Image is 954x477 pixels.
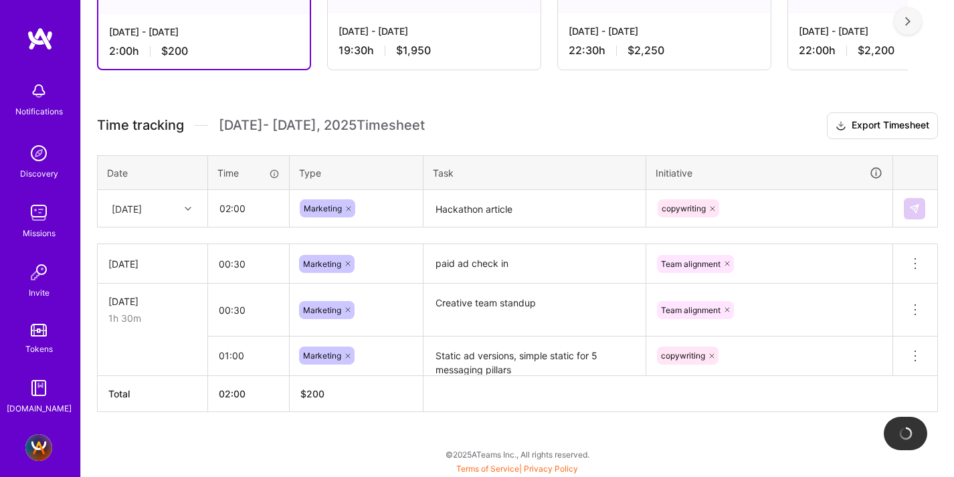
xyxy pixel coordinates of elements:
span: | [456,464,578,474]
div: Time [217,166,280,180]
span: Marketing [303,351,341,361]
span: $200 [161,44,188,58]
i: icon Download [836,119,846,133]
img: tokens [31,324,47,337]
div: [DATE] [108,294,197,308]
input: HH:MM [208,292,289,328]
span: Marketing [303,259,341,269]
span: copywriting [662,203,706,213]
div: null [904,198,927,219]
img: right [905,17,911,26]
span: Team alignment [661,259,721,269]
div: [DATE] - [DATE] [339,24,530,38]
th: 02:00 [208,375,290,411]
i: icon Chevron [185,205,191,212]
th: Date [98,155,208,190]
div: [DATE] [108,257,197,271]
img: discovery [25,140,52,167]
div: Initiative [656,165,883,181]
span: Team alignment [661,305,721,315]
span: Marketing [304,203,342,213]
img: Invite [25,259,52,286]
textarea: Creative team standup [425,285,644,335]
div: [DOMAIN_NAME] [7,401,72,415]
textarea: Static ad versions, simple static for 5 messaging pillars [425,338,644,375]
span: copywriting [661,351,705,361]
img: guide book [25,375,52,401]
input: HH:MM [209,191,288,226]
img: loading [899,427,913,440]
input: HH:MM [208,246,289,282]
th: Type [290,155,423,190]
div: Invite [29,286,50,300]
img: teamwork [25,199,52,226]
div: 22:30 h [569,43,760,58]
th: Task [423,155,646,190]
textarea: paid ad check in [425,246,644,282]
a: Terms of Service [456,464,519,474]
div: Notifications [15,104,63,118]
th: Total [98,375,208,411]
img: bell [25,78,52,104]
img: Submit [909,203,920,214]
button: Export Timesheet [827,112,938,139]
a: A.Team - Full-stack Demand Growth team! [22,434,56,461]
span: [DATE] - [DATE] , 2025 Timesheet [219,117,425,134]
div: 19:30 h [339,43,530,58]
img: logo [27,27,54,51]
input: HH:MM [208,338,289,373]
textarea: Hackathon article [425,191,644,227]
span: Time tracking [97,117,184,134]
div: Tokens [25,342,53,356]
div: 1h 30m [108,311,197,325]
div: Missions [23,226,56,240]
span: $2,200 [858,43,894,58]
div: [DATE] - [DATE] [109,25,299,39]
div: [DATE] - [DATE] [569,24,760,38]
div: © 2025 ATeams Inc., All rights reserved. [80,438,954,471]
span: $2,250 [628,43,664,58]
a: Privacy Policy [524,464,578,474]
span: $ 200 [300,388,324,399]
span: Marketing [303,305,341,315]
div: 2:00 h [109,44,299,58]
img: A.Team - Full-stack Demand Growth team! [25,434,52,461]
div: [DATE] [112,201,142,215]
div: Discovery [20,167,58,181]
span: $1,950 [396,43,431,58]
